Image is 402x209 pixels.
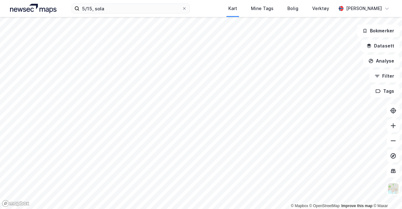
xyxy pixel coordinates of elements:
[357,25,399,37] button: Bokmerker
[370,85,399,97] button: Tags
[2,200,30,207] a: Mapbox homepage
[369,70,399,82] button: Filter
[312,5,329,12] div: Verktøy
[309,204,340,208] a: OpenStreetMap
[363,55,399,67] button: Analyse
[228,5,237,12] div: Kart
[291,204,308,208] a: Mapbox
[361,40,399,52] button: Datasett
[371,179,402,209] div: Kontrollprogram for chat
[287,5,298,12] div: Bolig
[371,179,402,209] iframe: Chat Widget
[341,204,372,208] a: Improve this map
[79,4,182,13] input: Søk på adresse, matrikkel, gårdeiere, leietakere eller personer
[251,5,274,12] div: Mine Tags
[346,5,382,12] div: [PERSON_NAME]
[10,4,57,13] img: logo.a4113a55bc3d86da70a041830d287a7e.svg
